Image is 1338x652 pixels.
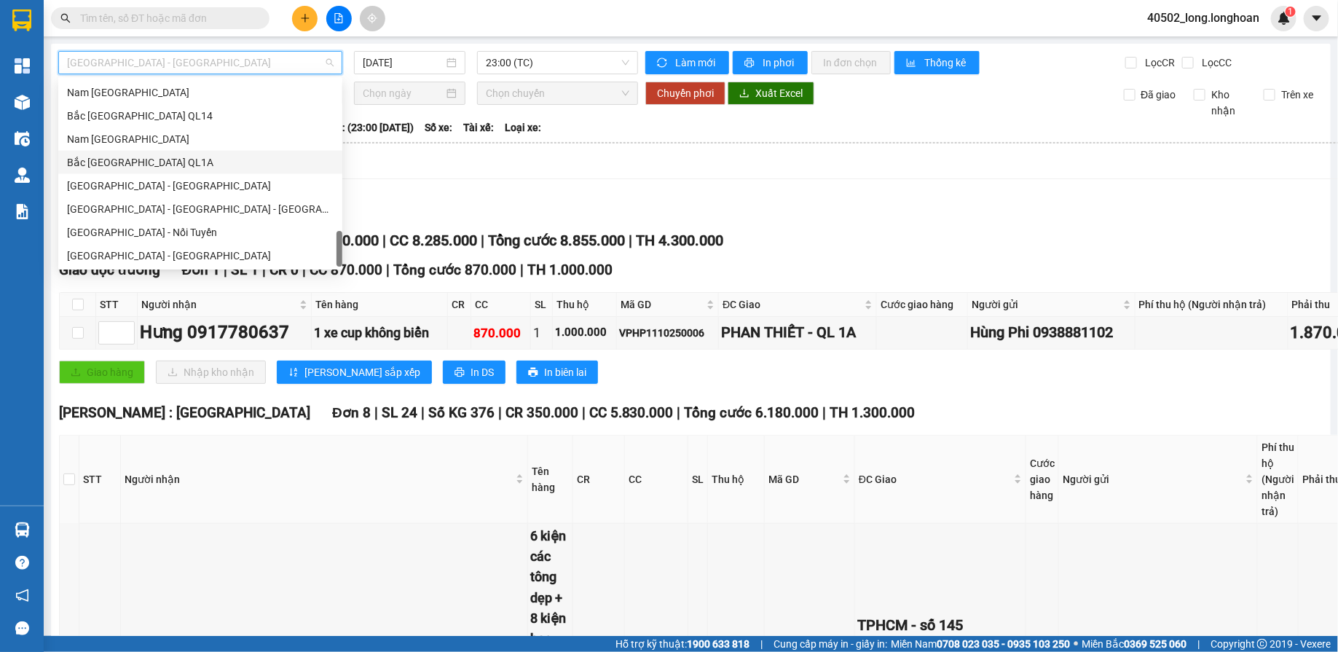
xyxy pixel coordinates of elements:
[755,85,803,101] span: Xuất Excel
[393,262,516,278] span: Tổng cước 870.000
[67,85,334,101] div: Nam [GEOGRAPHIC_DATA]
[760,636,763,652] span: |
[96,293,138,317] th: STT
[125,471,513,487] span: Người nhận
[1205,87,1253,119] span: Kho nhận
[744,58,757,69] span: printer
[498,404,502,421] span: |
[300,13,310,23] span: plus
[60,13,71,23] span: search
[906,58,918,69] span: bar-chart
[288,367,299,379] span: sort-ascending
[528,367,538,379] span: printer
[685,404,819,421] span: Tổng cước 6.180.000
[1278,12,1291,25] img: icon-new-feature
[58,127,342,151] div: Nam Trung Bắc QL1A
[15,131,30,146] img: warehouse-icon
[58,221,342,244] div: Sài Gòn - Nối Tuyến
[59,404,310,421] span: [PERSON_NAME] : [GEOGRAPHIC_DATA]
[67,52,334,74] span: Hải Phòng - Hà Nội
[688,436,708,524] th: SL
[774,636,887,652] span: Cung cấp máy in - giấy in:
[488,232,625,249] span: Tổng cước 8.855.000
[619,325,716,341] div: VPHP1110250006
[182,262,221,278] span: Đơn 1
[486,82,629,104] span: Chọn chuyến
[421,404,425,421] span: |
[687,638,749,650] strong: 1900 633 818
[473,323,527,343] div: 870.000
[1288,7,1293,17] span: 1
[425,119,452,135] span: Số xe:
[390,232,477,249] span: CC 8.285.000
[367,13,377,23] span: aim
[382,404,417,421] span: SL 24
[533,323,550,343] div: 1
[277,361,432,384] button: sort-ascending[PERSON_NAME] sắp xếp
[15,168,30,183] img: warehouse-icon
[1304,6,1329,31] button: caret-down
[739,88,749,100] span: download
[15,621,29,635] span: message
[79,436,121,524] th: STT
[231,262,259,278] span: SL 1
[1136,293,1288,317] th: Phí thu hộ (Người nhận trả)
[58,81,342,104] div: Nam Trung Bắc QL14
[59,361,145,384] button: uploadGiao hàng
[891,636,1070,652] span: Miền Nam
[520,262,524,278] span: |
[645,51,729,74] button: syncLàm mới
[544,364,586,380] span: In biên lai
[463,119,494,135] span: Tài xế:
[859,471,1011,487] span: ĐC Giao
[59,262,160,278] span: Giao dọc đường
[1082,636,1187,652] span: Miền Bắc
[505,404,578,421] span: CR 350.000
[374,404,378,421] span: |
[877,293,968,317] th: Cước giao hàng
[67,154,334,170] div: Bắc [GEOGRAPHIC_DATA] QL1A
[645,82,725,105] button: Chuyển phơi
[728,82,814,105] button: downloadXuất Excel
[1063,471,1243,487] span: Người gửi
[67,108,334,124] div: Bắc [GEOGRAPHIC_DATA] QL14
[1136,87,1182,103] span: Đã giao
[1124,638,1187,650] strong: 0369 525 060
[768,471,840,487] span: Mã GD
[58,244,342,267] div: Hà Nội - Đà Nẵng
[15,522,30,538] img: warehouse-icon
[823,404,827,421] span: |
[58,151,342,174] div: Bắc Trung Nam QL1A
[471,293,530,317] th: CC
[334,13,344,23] span: file-add
[1136,9,1271,27] span: 40502_long.longhoan
[531,293,553,317] th: SL
[307,119,414,135] span: Chuyến: (23:00 [DATE])
[1286,7,1296,17] sup: 1
[657,58,669,69] span: sync
[224,262,227,278] span: |
[486,52,629,74] span: 23:00 (TC)
[443,361,505,384] button: printerIn DS
[67,178,334,194] div: [GEOGRAPHIC_DATA] - [GEOGRAPHIC_DATA]
[894,51,980,74] button: bar-chartThống kê
[428,404,495,421] span: Số KG 376
[481,232,484,249] span: |
[363,85,444,101] input: Chọn ngày
[67,224,334,240] div: [GEOGRAPHIC_DATA] - Nối Tuyến
[454,367,465,379] span: printer
[1139,55,1177,71] span: Lọc CR
[312,293,447,317] th: Tên hàng
[332,404,371,421] span: Đơn 8
[67,201,334,217] div: [GEOGRAPHIC_DATA] - [GEOGRAPHIC_DATA] - [GEOGRAPHIC_DATA]
[970,321,1132,344] div: Hùng Phi 0938881102
[141,296,296,313] span: Người nhận
[708,436,765,524] th: Thu hộ
[1258,436,1299,524] th: Phí thu hộ (Người nhận trả)
[675,55,717,71] span: Làm mới
[471,364,494,380] span: In DS
[15,95,30,110] img: warehouse-icon
[58,104,342,127] div: Bắc Trung Nam QL14
[1257,639,1267,649] span: copyright
[516,361,598,384] button: printerIn biên lai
